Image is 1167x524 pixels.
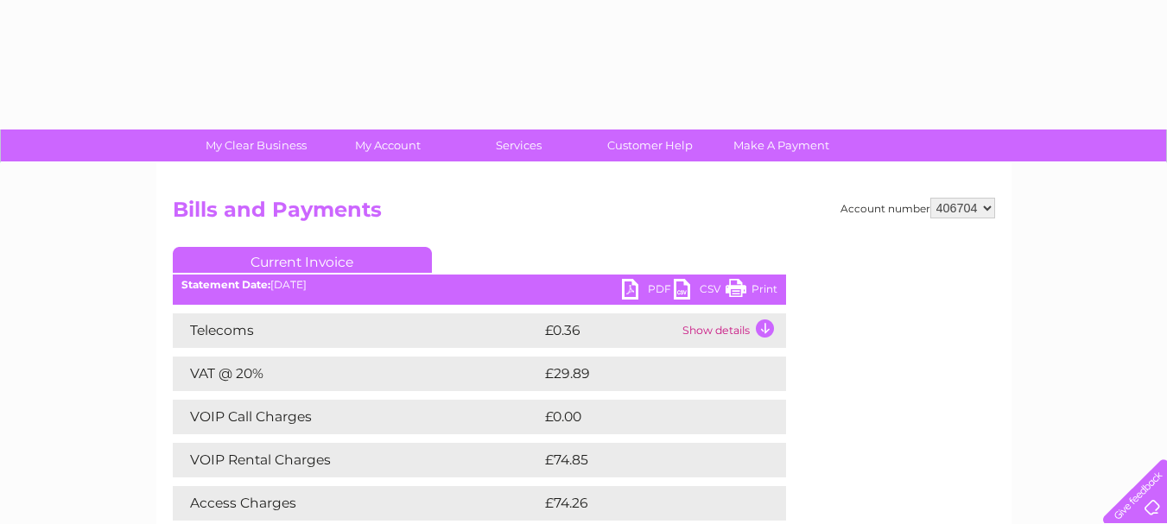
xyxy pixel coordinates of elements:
td: Show details [678,313,786,348]
td: £74.85 [541,443,751,477]
td: £74.26 [541,486,751,521]
h2: Bills and Payments [173,198,995,230]
a: Make A Payment [710,129,853,161]
a: CSV [674,279,726,304]
td: VAT @ 20% [173,357,541,391]
a: My Account [316,129,459,161]
td: Telecoms [173,313,541,348]
td: VOIP Rental Charges [173,443,541,477]
td: £0.00 [541,400,746,434]
td: £0.36 [541,313,678,348]
a: Current Invoice [173,247,432,273]
td: £29.89 [541,357,752,391]
b: Statement Date: [181,278,270,291]
a: Services [447,129,590,161]
a: Print [726,279,777,304]
div: Account number [840,198,995,218]
td: VOIP Call Charges [173,400,541,434]
a: PDF [622,279,674,304]
td: Access Charges [173,486,541,521]
a: My Clear Business [185,129,327,161]
a: Customer Help [579,129,721,161]
div: [DATE] [173,279,786,291]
